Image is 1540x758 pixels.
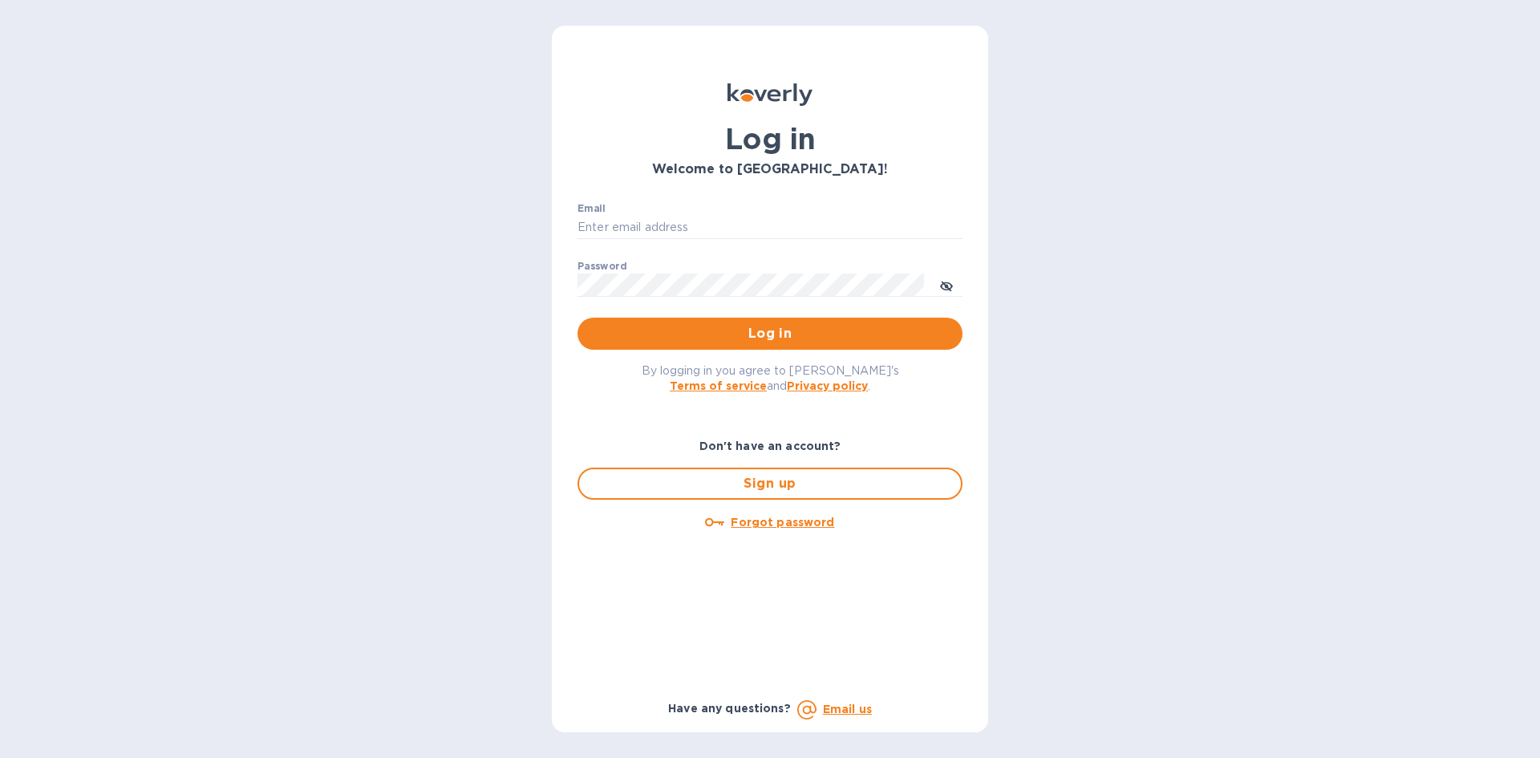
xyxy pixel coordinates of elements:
[577,318,962,350] button: Log in
[668,702,791,715] b: Have any questions?
[577,261,626,271] label: Password
[577,204,606,213] label: Email
[731,516,834,529] u: Forgot password
[823,703,872,715] a: Email us
[699,440,841,452] b: Don't have an account?
[670,379,767,392] a: Terms of service
[577,468,962,500] button: Sign up
[590,324,950,343] span: Log in
[577,162,962,177] h3: Welcome to [GEOGRAPHIC_DATA]!
[577,122,962,156] h1: Log in
[577,216,962,240] input: Enter email address
[787,379,868,392] a: Privacy policy
[592,474,948,493] span: Sign up
[642,364,899,392] span: By logging in you agree to [PERSON_NAME]'s and .
[930,269,962,301] button: toggle password visibility
[727,83,813,106] img: Koverly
